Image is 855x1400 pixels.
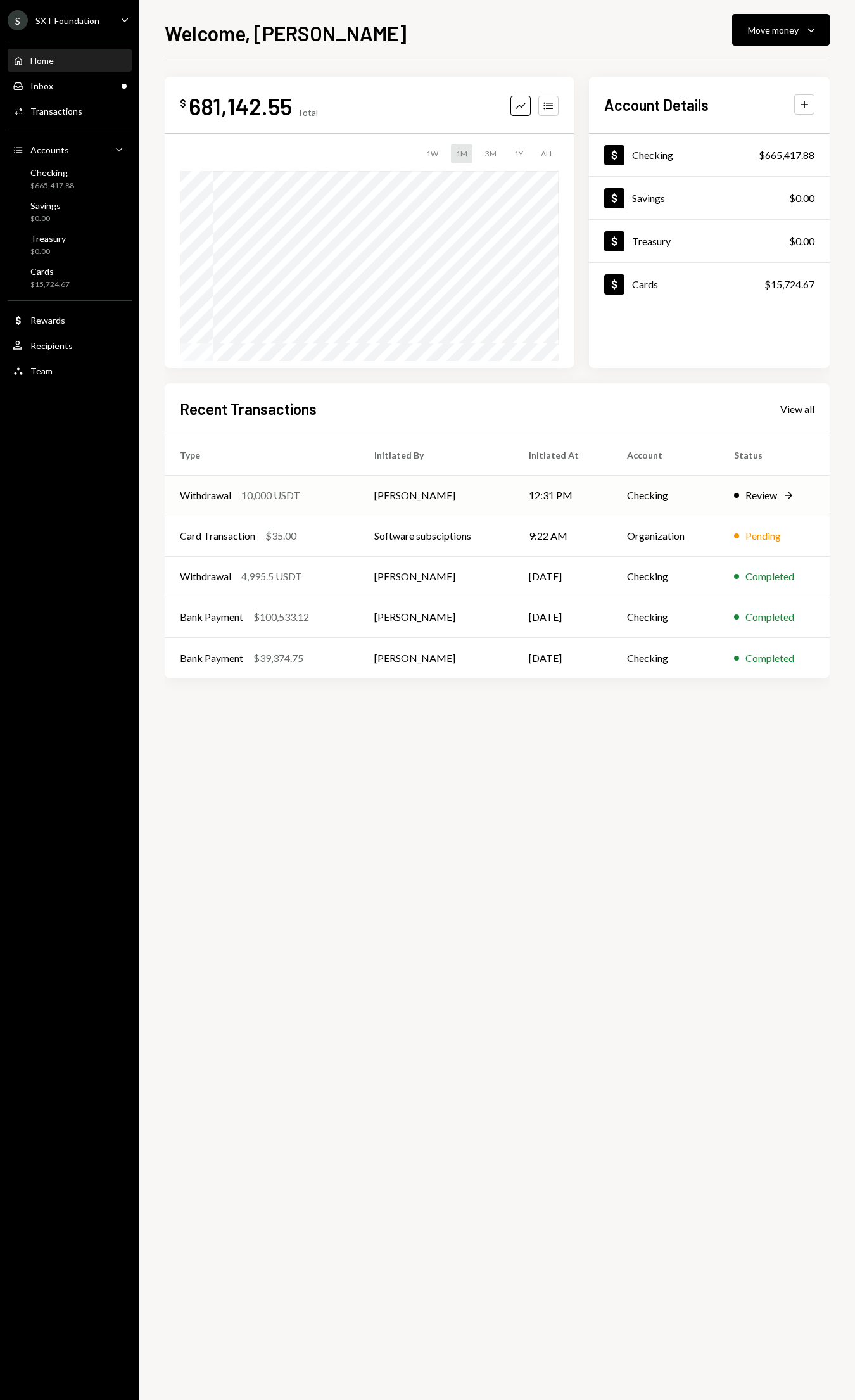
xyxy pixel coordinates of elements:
a: Recipients [8,334,132,357]
div: 3M [480,144,502,163]
div: Home [30,55,54,66]
div: Card Transaction [180,528,255,544]
td: 9:22 AM [514,516,612,556]
div: 1Y [509,144,528,163]
button: Move money [732,14,830,46]
div: Bank Payment [180,651,243,666]
a: Team [8,359,132,382]
td: Software subsciptions [359,516,514,556]
div: S [8,10,28,30]
div: Withdrawal [180,569,231,584]
div: $100,533.12 [253,609,309,625]
a: Accounts [8,138,132,161]
div: View all [780,403,814,416]
div: Savings [632,192,665,204]
div: SXT Foundation [35,15,99,26]
a: Transactions [8,99,132,122]
div: 681,142.55 [189,92,292,120]
div: $0.00 [30,213,61,224]
th: Initiated By [359,435,514,475]
th: Initiated At [514,435,612,475]
th: Account [612,435,719,475]
td: Checking [612,597,719,637]
h2: Recent Transactions [180,398,317,419]
div: Cards [30,266,70,277]
a: Cards$15,724.67 [8,262,132,293]
div: $665,417.88 [30,181,74,191]
div: $15,724.67 [30,279,70,290]
td: [PERSON_NAME] [359,597,514,637]
div: $0.00 [789,234,814,249]
td: Checking [612,556,719,597]
td: [PERSON_NAME] [359,637,514,678]
div: Savings [30,200,61,211]
div: Move money [748,23,799,37]
a: Treasury$0.00 [8,229,132,260]
div: Treasury [30,233,66,244]
td: Checking [612,637,719,678]
div: 1M [451,144,472,163]
div: $35.00 [265,528,296,544]
td: [DATE] [514,597,612,637]
td: [DATE] [514,637,612,678]
a: Checking$665,417.88 [589,134,830,176]
div: $0.00 [789,191,814,206]
div: Review [745,488,777,503]
a: Savings$0.00 [589,177,830,219]
td: [PERSON_NAME] [359,475,514,516]
div: Completed [745,651,794,666]
td: 12:31 PM [514,475,612,516]
a: Home [8,49,132,72]
div: Inbox [30,80,53,91]
div: Withdrawal [180,488,231,503]
div: Bank Payment [180,609,243,625]
div: 1W [421,144,443,163]
h1: Welcome, [PERSON_NAME] [165,20,407,46]
a: Cards$15,724.67 [589,263,830,305]
div: 10,000 USDT [241,488,300,503]
div: 4,995.5 USDT [241,569,302,584]
div: Checking [30,167,74,178]
a: Inbox [8,74,132,97]
td: Checking [612,475,719,516]
a: Rewards [8,309,132,331]
div: $39,374.75 [253,651,303,666]
div: Total [297,107,318,118]
th: Type [165,435,359,475]
a: Savings$0.00 [8,196,132,227]
a: Checking$665,417.88 [8,163,132,194]
div: $665,417.88 [759,148,814,163]
a: View all [780,402,814,416]
div: Accounts [30,144,69,155]
div: $ [180,97,186,110]
td: [DATE] [514,556,612,597]
div: Pending [745,528,781,544]
div: Completed [745,569,794,584]
td: Organization [612,516,719,556]
a: Treasury$0.00 [589,220,830,262]
h2: Account Details [604,94,709,115]
div: Rewards [30,315,65,326]
div: Transactions [30,106,82,117]
td: [PERSON_NAME] [359,556,514,597]
div: Cards [632,278,658,290]
div: $0.00 [30,246,66,257]
div: ALL [536,144,559,163]
div: Completed [745,609,794,625]
div: Recipients [30,340,73,351]
div: Checking [632,149,673,161]
th: Status [719,435,830,475]
div: Treasury [632,235,671,247]
div: $15,724.67 [764,277,814,292]
div: Team [30,366,53,376]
